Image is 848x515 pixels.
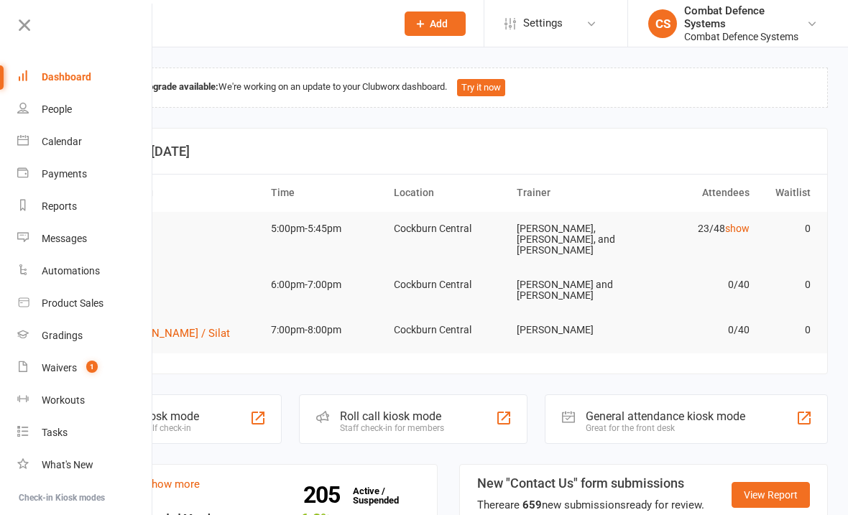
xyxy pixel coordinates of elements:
td: 0 [756,313,818,347]
a: Waivers 1 [17,352,153,384]
h3: New "Contact Us" form submissions [477,476,704,491]
td: 23/48 [633,212,756,246]
div: Roll call kiosk mode [340,409,444,423]
span: JKD / [PERSON_NAME] / Silat [86,327,230,340]
strong: 205 [303,484,346,506]
div: Calendar [42,136,82,147]
a: Calendar [17,126,153,158]
a: View Report [732,482,810,508]
div: General attendance kiosk mode [586,409,745,423]
a: show more [146,478,200,491]
button: Add [405,11,466,36]
span: Add [430,18,448,29]
td: [PERSON_NAME], [PERSON_NAME], and [PERSON_NAME] [510,212,633,268]
div: Dashboard [42,71,91,83]
div: Reports [42,200,77,212]
td: 6:00pm-7:00pm [264,268,387,302]
h3: Coming up [DATE] [86,144,811,159]
td: Cockburn Central [387,212,510,246]
div: Combat Defence Systems [684,4,806,30]
div: People [42,103,72,115]
th: Waitlist [756,175,818,211]
a: Payments [17,158,153,190]
td: 0 [756,268,818,302]
td: [PERSON_NAME] and [PERSON_NAME] [510,268,633,313]
button: JKD / [PERSON_NAME] / Silat [86,325,240,342]
span: 1 [86,361,98,373]
input: Search... [86,14,386,34]
div: Payments [42,168,87,180]
strong: Dashboard upgrade available: [96,81,218,92]
div: Combat Defence Systems [684,30,806,43]
a: Messages [17,223,153,255]
th: Location [387,175,510,211]
span: Settings [523,7,563,40]
div: Gradings [42,330,83,341]
div: There are new submissions ready for review. [477,496,704,514]
strong: 659 [522,498,542,511]
a: What's New [17,449,153,481]
a: Tasks [17,417,153,449]
th: Trainer [510,175,633,211]
th: Time [264,175,387,211]
div: Staff check-in for members [340,423,444,433]
td: 0/40 [633,313,756,347]
div: Waivers [42,362,77,374]
div: Workouts [42,394,85,406]
td: [PERSON_NAME] [510,313,633,347]
a: Workouts [17,384,153,417]
td: Cockburn Central [387,268,510,302]
a: Product Sales [17,287,153,320]
td: 7:00pm-8:00pm [264,313,387,347]
div: Messages [42,233,87,244]
div: We're working on an update to your Clubworx dashboard. [69,68,828,108]
div: What's New [42,459,93,470]
a: Dashboard [17,61,153,93]
a: Reports [17,190,153,223]
h3: Members [87,476,420,491]
td: 0/40 [633,268,756,302]
button: Try it now [457,79,505,96]
div: CS [648,9,677,38]
div: Class kiosk mode [110,409,199,423]
div: Product Sales [42,297,103,309]
div: Great for the front desk [586,423,745,433]
a: Gradings [17,320,153,352]
a: People [17,93,153,126]
td: Cockburn Central [387,313,510,347]
div: Member self check-in [110,423,199,433]
a: Automations [17,255,153,287]
td: 0 [756,212,818,246]
th: Event/Booking [80,175,264,211]
th: Attendees [633,175,756,211]
div: Tasks [42,427,68,438]
a: show [725,223,750,234]
td: 5:00pm-5:45pm [264,212,387,246]
div: Automations [42,265,100,277]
